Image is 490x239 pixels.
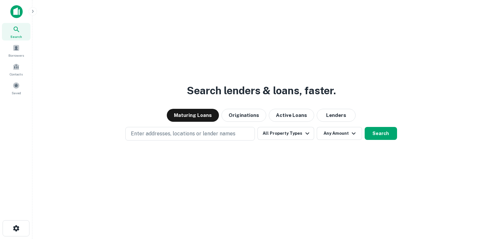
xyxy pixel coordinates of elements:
[12,90,21,96] span: Saved
[317,109,356,122] button: Lenders
[458,187,490,218] iframe: Chat Widget
[2,23,30,40] a: Search
[317,127,362,140] button: Any Amount
[257,127,314,140] button: All Property Types
[2,61,30,78] a: Contacts
[8,53,24,58] span: Borrowers
[10,72,23,77] span: Contacts
[167,109,219,122] button: Maturing Loans
[2,42,30,59] a: Borrowers
[2,79,30,97] a: Saved
[131,130,235,138] p: Enter addresses, locations or lender names
[269,109,314,122] button: Active Loans
[187,83,336,98] h3: Search lenders & loans, faster.
[10,5,23,18] img: capitalize-icon.png
[365,127,397,140] button: Search
[222,109,266,122] button: Originations
[125,127,255,141] button: Enter addresses, locations or lender names
[10,34,22,39] span: Search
